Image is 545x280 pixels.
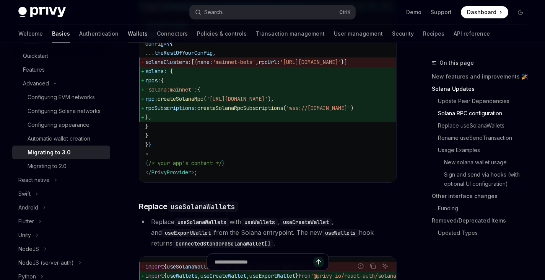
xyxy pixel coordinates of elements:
a: Update Peer Dependencies [432,95,533,107]
a: Solana RPC configuration [432,107,533,120]
button: Toggle Unity section [12,228,110,242]
a: Policies & controls [197,25,247,43]
span: /* your app's content */ [148,160,222,167]
span: > [145,151,148,157]
a: Transaction management [256,25,325,43]
span: '[URL][DOMAIN_NAME]' [207,95,268,102]
div: Features [23,65,45,74]
div: Swift [18,189,31,198]
a: Quickstart [12,49,110,63]
code: ConnectedStandardSolanaWallet[] [172,239,273,248]
code: useSolanaWallets [174,218,229,226]
a: Sign and send via hooks (with optional UI configuration) [432,169,533,190]
div: Migrating to 3.0 [28,148,71,157]
input: Ask a question... [215,254,313,270]
div: React native [18,175,50,185]
span: { [167,40,170,47]
span: Ctrl K [339,9,351,15]
span: [{ [191,59,197,65]
a: User management [334,25,383,43]
span: } [145,132,148,139]
span: solanaClusters: [145,59,191,65]
a: New solana wallet usage [432,156,533,169]
span: } [145,141,148,148]
button: Toggle Android section [12,201,110,215]
span: Replace [139,201,238,212]
code: useCreateWallet [280,218,332,226]
span: } [222,160,225,167]
button: Toggle dark mode [514,6,527,18]
code: useWallets [241,218,278,226]
button: Toggle NodeJS section [12,242,110,256]
span: } [145,123,148,130]
code: useSolanaWallets [168,201,238,212]
span: 'solana:mainnet' [145,86,194,93]
span: { [170,40,173,47]
span: { [145,160,148,167]
span: : { [164,68,173,75]
a: Migrating to 3.0 [12,146,110,159]
a: Welcome [18,25,43,43]
div: Migrating to 2.0 [28,162,67,171]
span: theRestOfYourConfig [155,49,213,56]
a: Configuring appearance [12,118,110,132]
span: : [194,86,197,93]
span: name: [197,59,213,65]
span: }] [341,59,347,65]
span: > [191,169,194,176]
span: { [197,86,200,93]
button: Toggle Swift section [12,187,110,201]
a: Security [392,25,414,43]
button: Send message [313,257,324,267]
a: Configuring Solana networks [12,104,110,118]
div: Quickstart [23,51,48,61]
span: On this page [439,58,474,67]
span: { [161,77,164,84]
a: API reference [454,25,490,43]
span: rpc: [145,95,158,102]
span: rpcSubscriptions: [145,105,197,111]
div: Configuring Solana networks [28,106,101,116]
span: </ [145,169,151,176]
span: ... [145,49,155,56]
a: Recipes [423,25,444,43]
span: 'wss://[DOMAIN_NAME]' [286,105,350,111]
button: Toggle React native section [12,173,110,187]
a: New features and improvements 🎉 [432,70,533,83]
div: Configuring EVM networks [28,93,95,102]
span: ; [194,169,197,176]
span: , [255,59,259,65]
div: Unity [18,231,31,240]
span: '[URL][DOMAIN_NAME]' [280,59,341,65]
a: Configuring EVM networks [12,90,110,104]
span: rpcs: [145,77,161,84]
code: useWallets [322,229,359,237]
a: Connectors [157,25,188,43]
a: Authentication [79,25,119,43]
span: rpcUrl: [259,59,280,65]
li: Replace with , , and from the Solana entrypoint. The new hook returns . [139,216,397,249]
span: = [164,40,167,47]
div: NodeJS (server-auth) [18,258,74,267]
a: Demo [406,8,421,16]
span: , [213,49,216,56]
span: ), [268,95,274,102]
div: Flutter [18,217,34,226]
a: Other interface changes [432,190,533,202]
span: }, [145,114,151,121]
img: dark logo [18,7,66,18]
button: Toggle Advanced section [12,77,110,90]
button: Open search [190,5,355,19]
a: Usage Examples [432,144,533,156]
span: } [148,141,151,148]
button: Toggle NodeJS (server-auth) section [12,256,110,270]
button: Toggle Flutter section [12,215,110,228]
div: Search... [204,8,226,17]
span: solana [145,68,164,75]
a: Updated Types [432,227,533,239]
span: config [145,40,164,47]
span: PrivyProvider [151,169,191,176]
span: 'mainnet-beta' [213,59,255,65]
span: ( [283,105,286,111]
a: Migrating to 2.0 [12,159,110,173]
